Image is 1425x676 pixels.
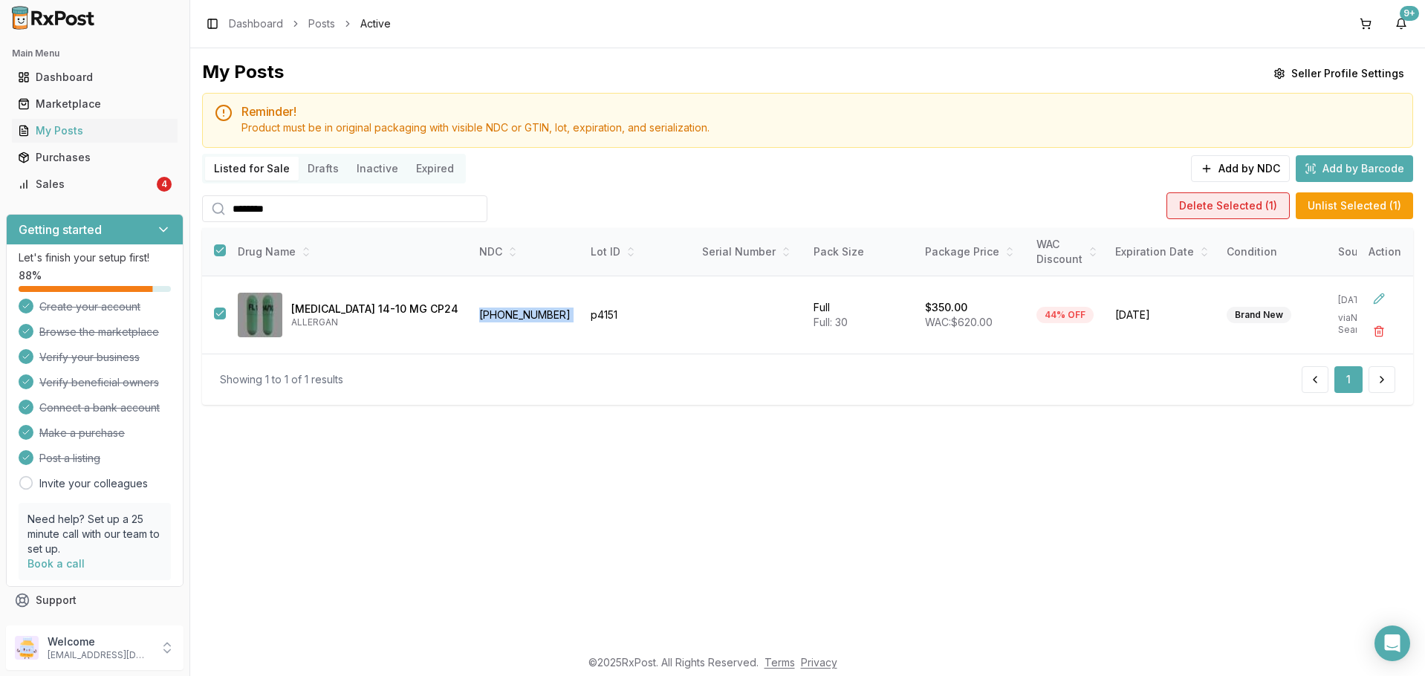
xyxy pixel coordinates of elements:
h5: Reminder! [241,105,1400,117]
button: Feedback [6,614,184,640]
div: Source [1338,244,1395,259]
span: Verify beneficial owners [39,375,159,390]
td: Full [805,276,916,354]
div: Dashboard [18,70,172,85]
a: Sales4 [12,171,178,198]
p: via NDC Search [1338,312,1395,336]
button: Seller Profile Settings [1265,60,1413,87]
p: [DATE] [1338,294,1395,306]
button: 9+ [1389,12,1413,36]
h2: Main Menu [12,48,178,59]
button: Expired [407,157,463,181]
div: Lot ID [591,244,684,259]
div: Showing 1 to 1 of 1 results [220,372,343,387]
img: Namzaric 14-10 MG CP24 [238,293,282,337]
a: Posts [308,16,335,31]
div: Purchases [18,150,172,165]
p: [EMAIL_ADDRESS][DOMAIN_NAME] [48,649,151,661]
p: Need help? Set up a 25 minute call with our team to set up. [27,512,162,556]
nav: breadcrumb [229,16,391,31]
div: Product must be in original packaging with visible NDC or GTIN, lot, expiration, and serialization. [241,120,1400,135]
div: Expiration Date [1115,244,1209,259]
img: User avatar [15,636,39,660]
span: 88 % [19,268,42,283]
button: Listed for Sale [205,157,299,181]
button: Edit [1366,285,1392,312]
div: Open Intercom Messenger [1374,625,1410,661]
button: 1 [1334,366,1363,393]
span: Active [360,16,391,31]
button: Add by NDC [1191,155,1290,182]
a: Privacy [801,656,837,669]
span: Verify your business [39,350,140,365]
p: Welcome [48,634,151,649]
p: $350.00 [925,300,967,315]
p: [MEDICAL_DATA] 14-10 MG CP24 [291,302,458,316]
div: My Posts [18,123,172,138]
button: Inactive [348,157,407,181]
th: Condition [1218,228,1329,276]
div: Serial Number [702,244,796,259]
div: 9+ [1400,6,1419,21]
a: Marketplace [12,91,178,117]
button: Purchases [6,146,184,169]
span: WAC: $620.00 [925,316,993,328]
div: Sales [18,177,154,192]
div: Drug Name [238,244,458,259]
div: 4 [157,177,172,192]
th: Action [1357,228,1413,276]
p: Let's finish your setup first! [19,250,171,265]
div: 44% OFF [1036,307,1094,323]
div: Brand New [1227,307,1291,323]
span: Full: 30 [814,316,848,328]
button: Support [6,587,184,614]
button: Delete [1366,318,1392,345]
td: p4151 [582,276,693,354]
a: My Posts [12,117,178,144]
div: Marketplace [18,97,172,111]
button: Unlist Selected (1) [1296,192,1413,219]
p: ALLERGAN [291,316,458,328]
span: Post a listing [39,451,100,466]
button: Sales4 [6,172,184,196]
div: My Posts [202,60,284,87]
span: [DATE] [1115,308,1209,322]
div: Package Price [925,244,1019,259]
button: My Posts [6,119,184,143]
span: Make a purchase [39,426,125,441]
button: Add by Barcode [1296,155,1413,182]
div: NDC [479,244,573,259]
a: Terms [765,656,795,669]
span: Browse the marketplace [39,325,159,339]
button: Dashboard [6,65,184,89]
a: Purchases [12,144,178,171]
button: Delete Selected (1) [1166,192,1290,219]
a: Dashboard [229,16,283,31]
td: [PHONE_NUMBER] [470,276,582,354]
span: Connect a bank account [39,400,160,415]
a: Invite your colleagues [39,476,148,491]
button: Marketplace [6,92,184,116]
a: Book a call [27,557,85,570]
img: RxPost Logo [6,6,101,30]
button: Drafts [299,157,348,181]
h3: Getting started [19,221,102,238]
div: WAC Discount [1036,237,1097,267]
th: Pack Size [805,228,916,276]
span: Create your account [39,299,140,314]
a: Dashboard [12,64,178,91]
